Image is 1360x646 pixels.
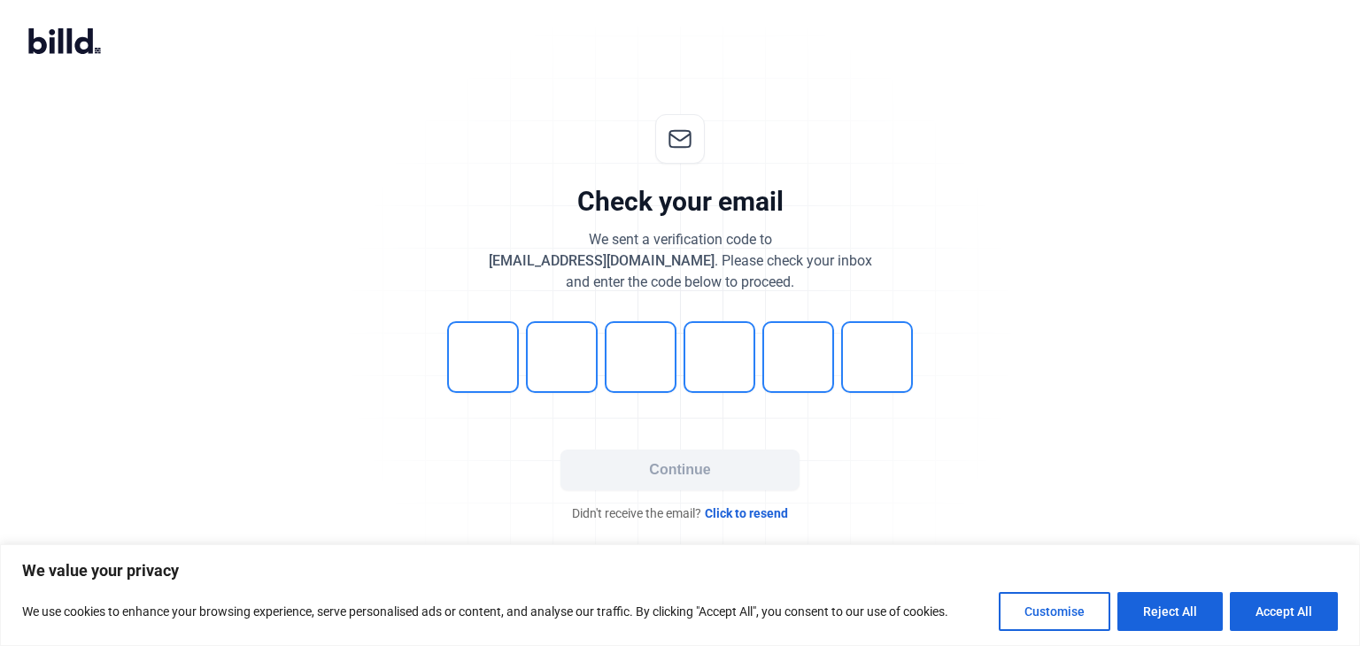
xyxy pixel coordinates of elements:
button: Accept All [1230,592,1338,631]
p: We use cookies to enhance your browsing experience, serve personalised ads or content, and analys... [22,601,948,622]
span: Click to resend [705,504,788,522]
div: We sent a verification code to . Please check your inbox and enter the code below to proceed. [489,229,872,293]
span: [EMAIL_ADDRESS][DOMAIN_NAME] [489,252,715,269]
button: Reject All [1117,592,1223,631]
button: Customise [999,592,1110,631]
div: Check your email [577,185,784,219]
button: Continue [560,450,800,490]
p: We value your privacy [22,560,1338,581]
div: Didn't receive the email? [414,504,946,522]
